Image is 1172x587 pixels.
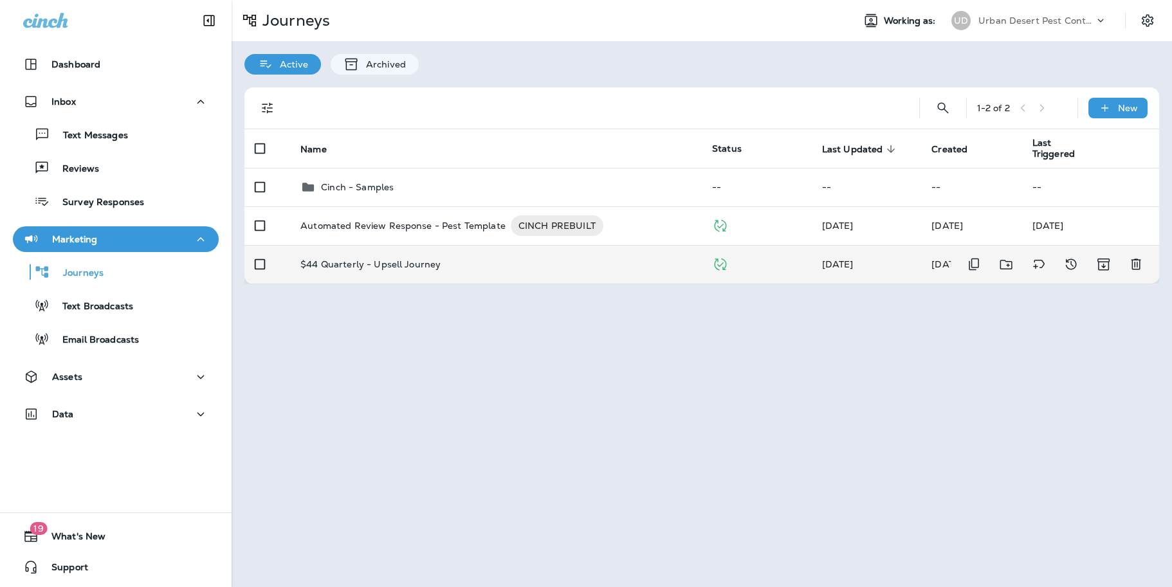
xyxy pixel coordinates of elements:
p: Active [273,59,308,69]
button: Support [13,554,219,580]
button: Journeys [13,258,219,285]
span: Last Triggered [1032,138,1092,159]
span: Frank Carreno [822,258,854,270]
div: UD [951,11,971,30]
td: [DATE] [1022,206,1159,245]
span: Created [931,144,967,155]
p: Urban Desert Pest Control [978,15,1094,26]
td: -- [702,168,812,206]
p: Journeys [50,267,104,280]
span: Last Triggered [1032,138,1108,159]
button: Email Broadcasts [13,325,219,352]
span: Created [931,143,984,155]
p: Text Broadcasts [50,301,133,313]
button: Archive [1090,251,1117,278]
p: New [1118,103,1138,113]
button: Collapse Sidebar [191,8,227,33]
span: Eluwa Monday [822,220,854,231]
button: Filters [255,95,280,121]
p: Archived [360,59,406,69]
span: What's New [39,531,105,546]
button: 19What's New [13,523,219,549]
button: Survey Responses [13,188,219,215]
p: Cinch - Samples [321,182,394,192]
td: -- [921,168,1021,206]
span: Last Updated [822,144,883,155]
div: 1 - 2 of 2 [977,103,1010,113]
span: Published [712,257,728,269]
span: Working as: [884,15,939,26]
button: Text Messages [13,121,219,148]
p: Dashboard [51,59,100,69]
button: View Changelog [1058,251,1084,278]
p: Automated Review Response - Pest Template [300,215,506,236]
span: Support [39,562,88,577]
p: Reviews [50,163,99,176]
span: CINCH PREBUILT [511,219,603,232]
button: Inbox [13,89,219,114]
p: Email Broadcasts [50,334,139,347]
p: Journeys [257,11,330,30]
p: Text Messages [50,130,128,142]
button: Duplicate [961,251,987,278]
div: CINCH PREBUILT [511,215,603,236]
p: Data [52,409,74,419]
p: $44 Quarterly - Upsell Journey [300,259,441,269]
span: 19 [30,522,47,535]
p: Assets [52,372,82,382]
p: Survey Responses [50,197,144,209]
button: Search Journeys [930,95,956,121]
button: Marketing [13,226,219,252]
button: Dashboard [13,51,219,77]
button: Settings [1136,9,1159,32]
button: Move to folder [993,251,1020,278]
span: Status [712,143,742,154]
p: Marketing [52,234,97,244]
button: Text Broadcasts [13,292,219,319]
span: Frank Carreno [931,258,963,270]
span: Name [300,144,327,155]
button: Data [13,401,219,427]
span: Published [712,219,728,230]
button: Delete [1123,251,1149,278]
span: Frank Carreno [931,220,963,231]
td: -- [1022,168,1159,206]
p: Inbox [51,96,76,107]
button: Reviews [13,154,219,181]
span: Name [300,143,343,155]
span: Last Updated [822,143,900,155]
button: Assets [13,364,219,390]
button: Add tags [1026,251,1052,278]
td: -- [812,168,922,206]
